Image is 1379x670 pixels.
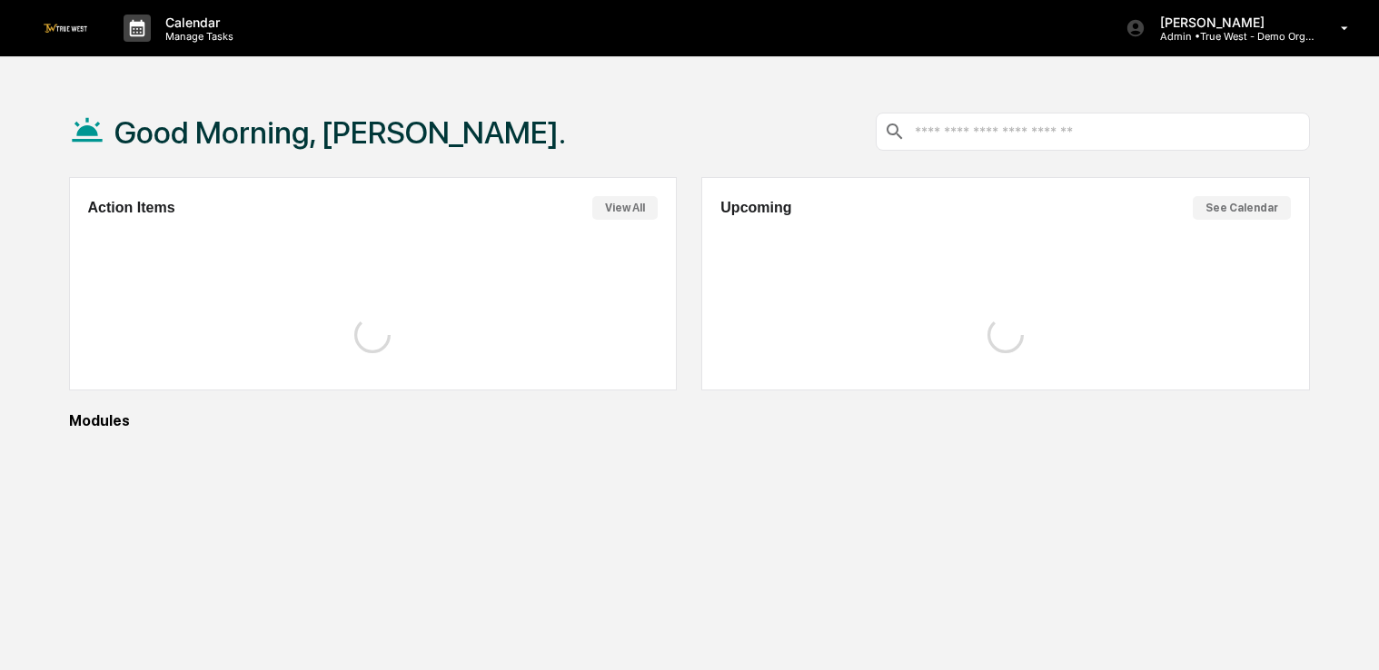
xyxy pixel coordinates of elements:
[114,114,566,151] h1: Good Morning, [PERSON_NAME].
[592,196,658,220] button: View All
[151,30,243,43] p: Manage Tasks
[1193,196,1291,220] button: See Calendar
[1146,15,1315,30] p: [PERSON_NAME]
[720,200,791,216] h2: Upcoming
[69,412,1310,429] div: Modules
[44,24,87,32] img: logo
[88,200,175,216] h2: Action Items
[1146,30,1315,43] p: Admin • True West - Demo Organization
[151,15,243,30] p: Calendar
